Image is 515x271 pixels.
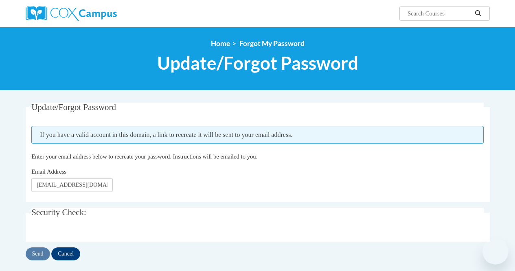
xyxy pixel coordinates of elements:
input: Search Courses [407,9,472,18]
button: Search [472,9,484,18]
input: Email [31,178,113,192]
span: Update/Forgot Password [157,52,358,74]
a: Home [211,39,230,48]
a: Cox Campus [26,6,172,21]
span: If you have a valid account in this domain, a link to recreate it will be sent to your email addr... [31,126,484,144]
span: Forgot My Password [239,39,305,48]
span: Security Check: [31,207,86,217]
span: Email Address [31,168,66,175]
span: Update/Forgot Password [31,102,116,112]
input: Cancel [51,247,80,260]
span: Enter your email address below to recreate your password. Instructions will be emailed to you. [31,153,257,160]
img: Cox Campus [26,6,117,21]
iframe: Button to launch messaging window [482,238,508,264]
